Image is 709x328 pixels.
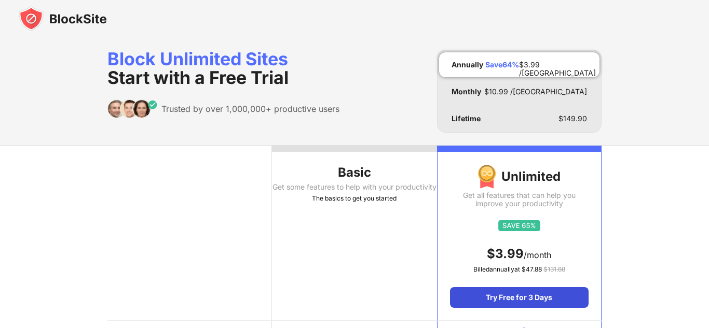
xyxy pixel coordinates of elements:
[450,264,589,275] div: Billed annually at $ 47.88
[272,183,437,191] div: Get some features to help with your productivity
[450,246,589,262] div: /month
[107,50,339,87] div: Block Unlimited Sites
[450,191,589,208] div: Get all features that can help you improve your productivity
[272,164,437,181] div: Basic
[452,88,481,96] div: Monthly
[161,104,339,114] div: Trusted by over 1,000,000+ productive users
[478,164,496,189] img: img-premium-medal
[485,61,519,69] div: Save 64 %
[487,246,524,261] span: $ 3.99
[484,88,587,96] div: $ 10.99 /[GEOGRAPHIC_DATA]
[519,61,596,69] div: $ 3.99 /[GEOGRAPHIC_DATA]
[107,67,289,88] span: Start with a Free Trial
[272,193,437,204] div: The basics to get you started
[498,220,540,231] img: save65.svg
[558,115,587,123] div: $ 149.90
[452,115,481,123] div: Lifetime
[452,61,483,69] div: Annually
[450,164,589,189] div: Unlimited
[543,265,565,273] span: $ 131.88
[107,99,158,118] img: trusted-by.svg
[450,287,589,308] div: Try Free for 3 Days
[19,6,107,31] img: blocksite-icon-black.svg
